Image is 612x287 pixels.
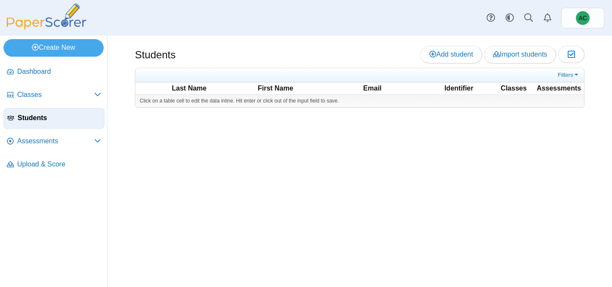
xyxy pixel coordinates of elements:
[484,46,556,63] a: Import students
[576,11,590,25] span: Andrew Christman
[147,83,232,94] th: Last Name
[426,83,491,94] th: Identifier
[3,108,104,129] a: Students
[556,71,582,79] a: Filters
[17,67,101,76] span: Dashboard
[538,9,557,27] a: Alerts
[3,62,104,82] a: Dashboard
[17,90,94,100] span: Classes
[536,83,581,94] th: Assessments
[3,39,104,56] a: Create New
[3,3,89,30] img: PaperScorer
[18,113,101,123] span: Students
[233,83,318,94] th: First Name
[493,51,547,58] span: Import students
[561,8,604,28] a: Andrew Christman
[420,46,482,63] a: Add student
[3,85,104,106] a: Classes
[3,154,104,175] a: Upload & Score
[135,94,584,107] div: Click on a table cell to edit the data inline. Hit enter or click out of the input field to save.
[578,15,587,21] span: Andrew Christman
[319,83,425,94] th: Email
[3,131,104,152] a: Assessments
[3,24,89,31] a: PaperScorer
[17,136,94,146] span: Assessments
[17,160,101,169] span: Upload & Score
[135,48,176,62] h1: Students
[492,83,535,94] th: Classes
[429,51,473,58] span: Add student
